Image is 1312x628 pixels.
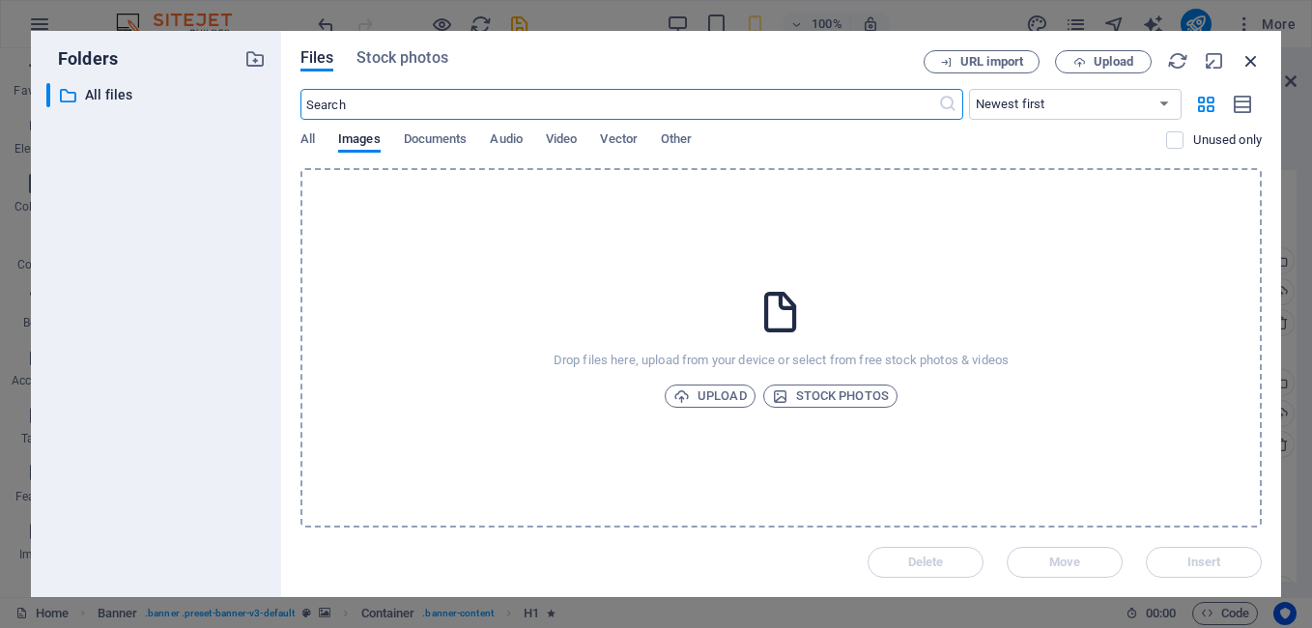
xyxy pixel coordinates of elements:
span: Vector [600,128,638,155]
p: Folders [46,46,118,71]
span: Stock photos [772,385,889,408]
button: Upload [1055,50,1152,73]
i: Close [1241,50,1262,71]
span: Files [300,46,334,70]
span: Upload [1094,56,1133,68]
span: Other [661,128,692,155]
span: Images [338,128,381,155]
button: Upload [665,385,756,408]
i: Reload [1167,50,1188,71]
i: Create new folder [244,48,266,70]
button: Stock photos [763,385,898,408]
span: Upload [673,385,747,408]
span: Video [546,128,577,155]
p: All files [85,84,230,106]
span: All [300,128,315,155]
input: Search [300,89,938,120]
div: ​ [46,83,50,107]
p: Drop files here, upload from your device or select from free stock photos & videos [554,352,1009,369]
button: URL import [924,50,1040,73]
span: Stock photos [357,46,447,70]
span: Audio [490,128,522,155]
p: Displays only files that are not in use on the website. Files added during this session can still... [1193,131,1262,149]
i: Minimize [1204,50,1225,71]
span: URL import [960,56,1023,68]
span: Documents [404,128,468,155]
